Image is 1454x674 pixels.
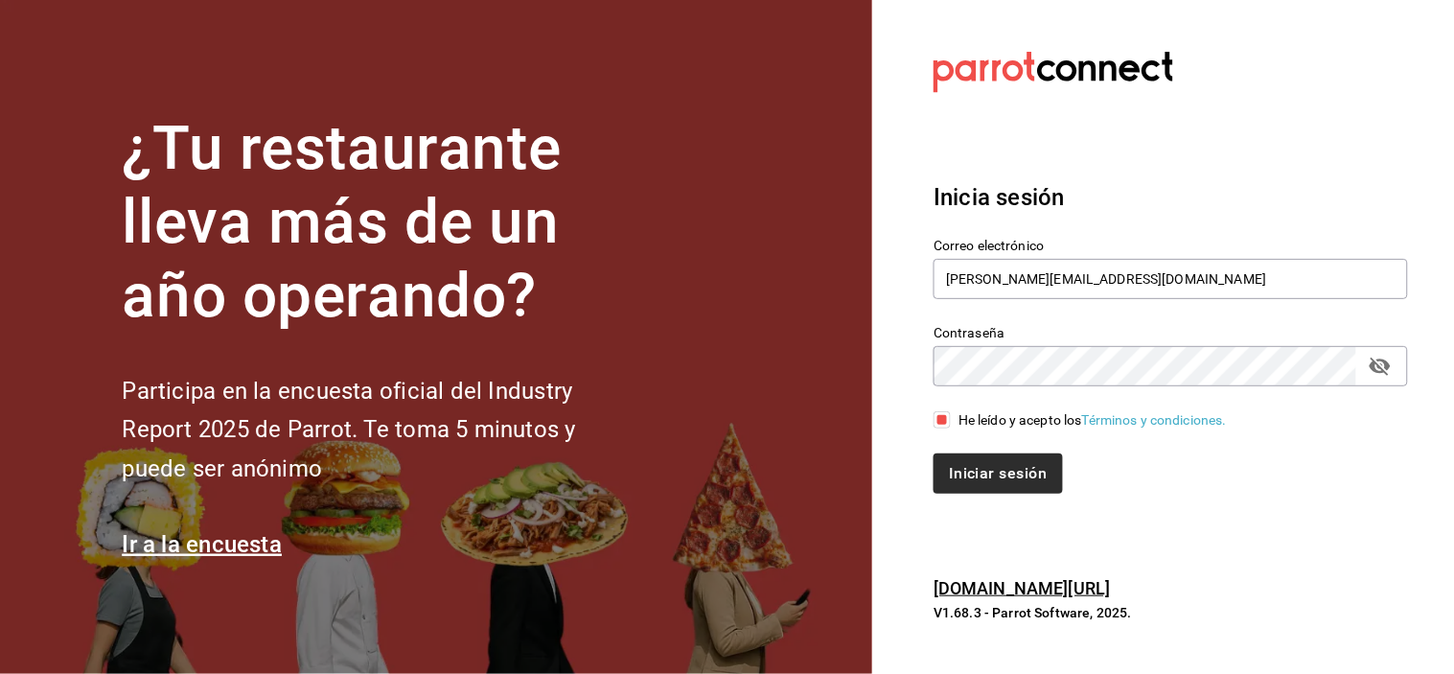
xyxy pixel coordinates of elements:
[934,603,1408,622] p: V1.68.3 - Parrot Software, 2025.
[122,531,282,558] a: Ir a la encuesta
[958,410,1227,430] div: He leído y acepto los
[1364,350,1396,383] button: passwordField
[934,180,1408,215] h3: Inicia sesión
[1082,412,1227,428] a: Términos y condiciones.
[934,327,1408,340] label: Contraseña
[934,240,1408,253] label: Correo electrónico
[934,453,1062,494] button: Iniciar sesión
[122,112,639,333] h1: ¿Tu restaurante lleva más de un año operando?
[934,259,1408,299] input: Ingresa tu correo electrónico
[122,372,639,489] h2: Participa en la encuesta oficial del Industry Report 2025 de Parrot. Te toma 5 minutos y puede se...
[934,578,1110,598] a: [DOMAIN_NAME][URL]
